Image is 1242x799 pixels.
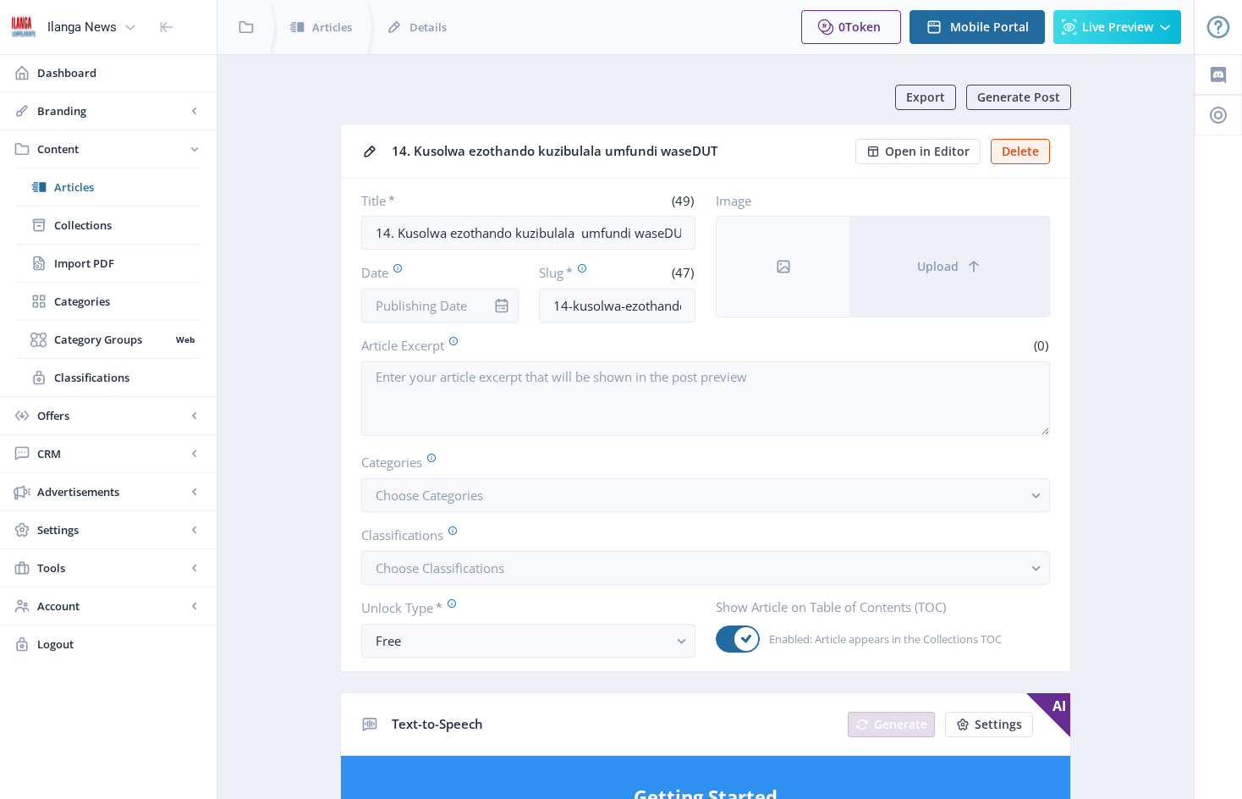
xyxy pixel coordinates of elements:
[37,559,186,576] span: Tools
[361,598,682,617] label: Unlock Type
[874,718,927,731] span: Generate
[361,336,699,355] label: Article Excerpt
[54,255,200,272] span: Import PDF
[849,217,1049,317] button: Upload
[716,598,1036,615] label: Show Article on Table of Contents (TOC)
[801,10,901,44] button: 0Token
[945,712,1033,737] button: Settings
[539,289,696,322] input: this-is-how-a-slug-looks-like
[54,179,200,196] span: Articles
[361,526,1036,544] label: Classifications
[906,91,945,104] span: Export
[10,14,37,41] img: 6e32966d-d278-493e-af78-9af65f0c2223.png
[539,263,611,282] label: Slug
[361,624,695,658] button: Free
[760,629,1002,649] span: Enabled: Article appears in the Collections TOC
[37,636,203,653] span: Logout
[1082,20,1153,34] span: Live Preview
[1031,337,1050,354] span: (0)
[716,192,1036,209] label: Image
[17,359,200,396] a: Classifications
[47,8,117,46] div: Ilanga News
[376,487,483,504] span: Choose Categories
[17,245,200,282] a: Import PDF
[17,283,200,320] a: Categories
[392,715,483,732] span: Text-to-Speech
[361,551,1050,585] button: Choose Classifications
[855,139,981,164] button: Open in Editor
[376,559,504,576] span: Choose Classifications
[917,260,959,273] span: Upload
[37,64,203,81] span: Dashboard
[910,10,1045,44] button: Mobile Portal
[669,192,695,209] span: (49)
[991,139,1050,164] button: Delete
[885,145,970,158] span: Open in Editor
[935,712,1033,737] a: New page
[37,483,186,500] span: Advertisements
[493,297,510,314] nb-icon: info
[170,331,200,348] nb-badge: Web
[37,445,186,462] span: CRM
[361,453,1036,471] label: Categories
[361,192,522,209] label: Title
[37,521,186,538] span: Settings
[669,264,695,281] span: (47)
[361,289,519,322] input: Publishing Date
[1053,10,1181,44] button: Live Preview
[54,293,200,310] span: Categories
[37,407,186,424] span: Offers
[17,207,200,244] a: Collections
[409,19,447,36] span: Details
[392,138,845,164] div: 14. Kusolwa ezothando kuzibulala umfundi waseDUT
[845,19,881,35] span: Token
[54,331,170,348] span: Category Groups
[975,718,1022,731] span: Settings
[37,598,186,614] span: Account
[848,712,935,737] button: Generate
[54,217,200,234] span: Collections
[966,85,1071,110] button: Generate Post
[376,631,668,651] div: Free
[361,263,505,282] label: Date
[977,91,1060,104] span: Generate Post
[361,478,1050,512] button: Choose Categories
[17,321,200,358] a: Category GroupsWeb
[361,216,695,250] input: Type Article Title ...
[950,20,1029,34] span: Mobile Portal
[17,168,200,206] a: Articles
[838,712,935,737] a: New page
[54,369,200,386] span: Classifications
[37,141,186,157] span: Content
[895,85,956,110] button: Export
[1026,693,1070,737] span: AI
[37,102,186,119] span: Branding
[312,19,352,36] span: Articles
